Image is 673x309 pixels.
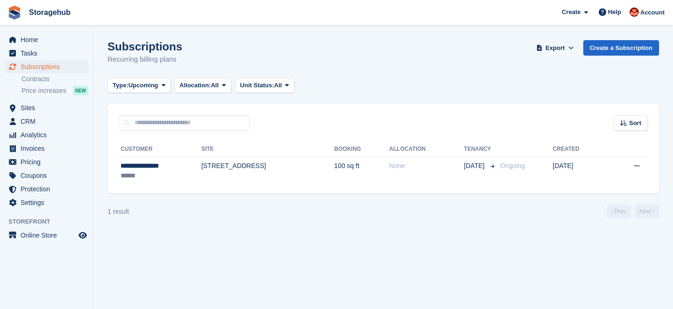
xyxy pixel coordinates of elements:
button: Type: Upcoming [107,78,171,93]
span: Online Store [21,229,77,242]
span: CRM [21,115,77,128]
a: menu [5,169,88,182]
span: Account [640,8,665,17]
a: menu [5,183,88,196]
span: Pricing [21,155,77,169]
td: [DATE] [553,156,608,186]
span: Settings [21,196,77,209]
span: Export [545,43,565,53]
a: menu [5,47,88,60]
img: stora-icon-8386f47178a22dfd0bd8f6a31ec36ba5ce8667c1dd55bd0f319d3a0aa187defe.svg [7,6,21,20]
a: menu [5,60,88,73]
a: menu [5,196,88,209]
a: Preview store [77,230,88,241]
span: All [211,81,219,90]
a: menu [5,115,88,128]
span: Coupons [21,169,77,182]
span: [DATE] [464,161,487,171]
span: Home [21,33,77,46]
th: Site [201,142,334,157]
span: Tasks [21,47,77,60]
div: NEW [73,86,88,95]
span: Price increases [21,86,66,95]
a: Next [635,204,659,218]
a: Previous [607,204,631,218]
a: menu [5,101,88,114]
a: menu [5,155,88,169]
span: Ongoing [501,162,525,169]
th: Created [553,142,608,157]
th: Customer [119,142,201,157]
span: Unit Status: [240,81,274,90]
th: Tenancy [464,142,497,157]
span: Allocation: [179,81,211,90]
span: Create [562,7,580,17]
a: Storagehub [25,5,74,20]
a: menu [5,142,88,155]
div: None [389,161,464,171]
span: Sites [21,101,77,114]
a: menu [5,33,88,46]
span: Sort [629,119,641,128]
a: Create a Subscription [583,40,659,56]
button: Allocation: All [174,78,231,93]
a: menu [5,229,88,242]
span: All [274,81,282,90]
td: 100 sq ft [334,156,389,186]
span: Type: [113,81,129,90]
p: Recurring billing plans [107,54,182,65]
a: Price increases NEW [21,85,88,96]
span: Analytics [21,128,77,141]
button: Export [535,40,576,56]
h1: Subscriptions [107,40,182,53]
a: menu [5,128,88,141]
td: [STREET_ADDRESS] [201,156,334,186]
span: Upcoming [129,81,158,90]
img: Nick [630,7,639,17]
button: Unit Status: All [235,78,294,93]
span: Invoices [21,142,77,155]
span: Storefront [8,217,93,226]
div: 1 result [107,207,129,217]
nav: Page [605,204,661,218]
span: Subscriptions [21,60,77,73]
span: Help [608,7,621,17]
span: Protection [21,183,77,196]
a: Contracts [21,75,88,84]
th: Allocation [389,142,464,157]
th: Booking [334,142,389,157]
